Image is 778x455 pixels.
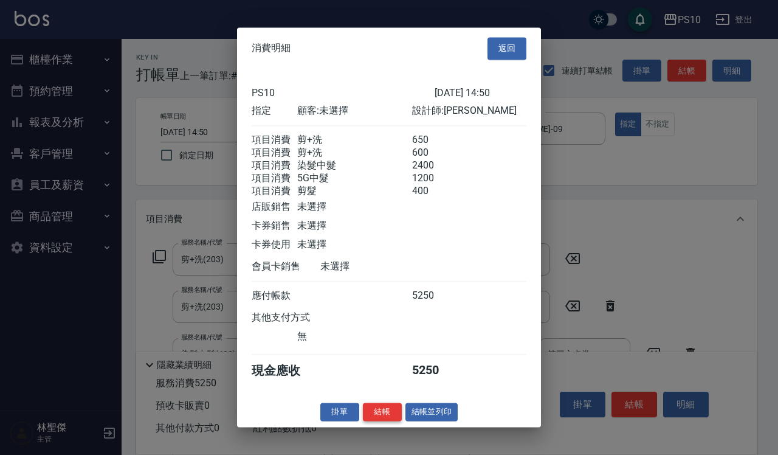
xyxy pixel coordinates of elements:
[412,363,458,379] div: 5250
[252,43,291,55] span: 消費明細
[412,134,458,147] div: 650
[405,403,458,422] button: 結帳並列印
[435,87,526,99] div: [DATE] 14:50
[297,330,411,343] div: 無
[320,403,359,422] button: 掛單
[412,147,458,159] div: 600
[297,159,411,172] div: 染髮中髮
[252,290,297,302] div: 應付帳款
[412,185,458,198] div: 400
[412,105,526,117] div: 設計師: [PERSON_NAME]
[297,185,411,198] div: 剪髮
[252,159,297,172] div: 項目消費
[252,185,297,198] div: 項目消費
[252,363,320,379] div: 現金應收
[252,172,297,185] div: 項目消費
[297,134,411,147] div: 剪+洗
[412,172,458,185] div: 1200
[252,260,320,273] div: 會員卡銷售
[487,37,526,60] button: 返回
[297,220,411,232] div: 未選擇
[297,238,411,251] div: 未選擇
[297,201,411,214] div: 未選擇
[252,238,297,251] div: 卡券使用
[252,87,435,99] div: PS10
[412,290,458,302] div: 5250
[297,147,411,159] div: 剪+洗
[297,105,411,117] div: 顧客: 未選擇
[252,147,297,159] div: 項目消費
[412,159,458,172] div: 2400
[252,201,297,214] div: 店販銷售
[252,134,297,147] div: 項目消費
[252,220,297,232] div: 卡券銷售
[363,403,402,422] button: 結帳
[297,172,411,185] div: 5G中髮
[252,311,343,324] div: 其他支付方式
[320,260,435,273] div: 未選擇
[252,105,297,117] div: 指定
